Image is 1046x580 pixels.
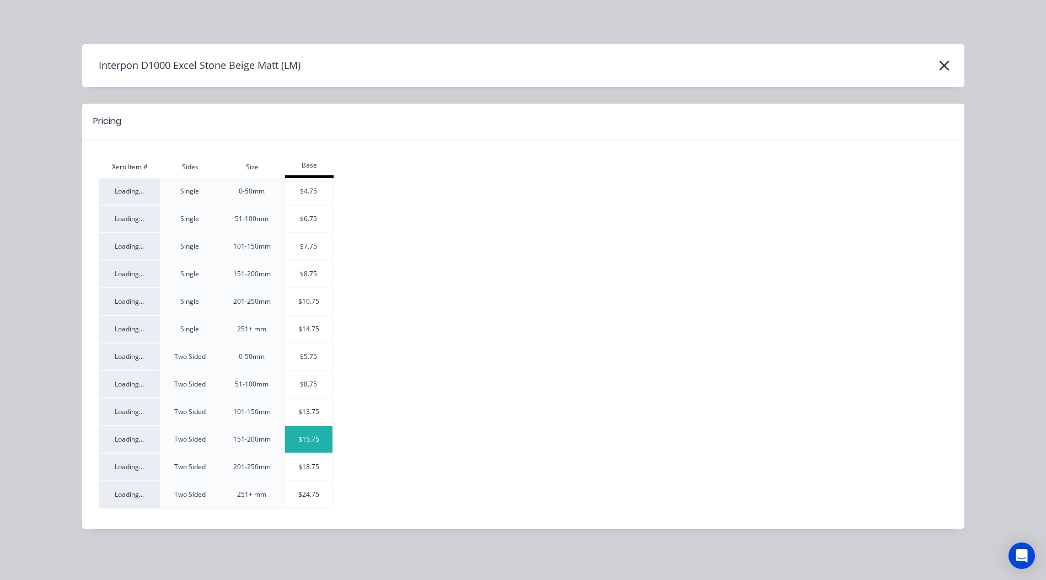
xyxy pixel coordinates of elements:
[115,352,144,361] span: Loading...
[220,324,284,334] div: 251+ mm
[161,269,219,279] div: Single
[220,162,285,172] div: Size
[285,214,332,224] div: $6.75
[285,269,332,279] div: $8.75
[161,434,219,444] div: Two Sided
[220,352,284,362] div: 0-50mm
[220,269,284,279] div: 151-200mm
[220,214,284,224] div: 51-100mm
[285,160,334,170] div: Base
[220,379,284,389] div: 51-100mm
[285,241,332,251] div: $7.75
[115,297,144,306] span: Loading...
[285,352,332,362] div: $5.75
[285,407,332,417] div: $13.75
[115,379,144,389] span: Loading...
[115,407,144,416] span: Loading...
[220,462,284,472] div: 201-250mm
[82,55,301,76] h4: Interpon D1000 Excel Stone Beige Matt (LM)
[93,115,121,128] div: Pricing
[161,407,219,417] div: Two Sided
[115,434,144,444] span: Loading...
[220,407,284,417] div: 101-150mm
[115,490,144,499] span: Loading...
[115,462,144,471] span: Loading...
[285,324,332,334] div: $14.75
[99,162,161,172] div: Xero Item #
[285,379,332,389] div: $8.75
[1009,543,1035,569] div: Open Intercom Messenger
[161,352,219,362] div: Two Sided
[161,214,219,224] div: Single
[161,462,219,472] div: Two Sided
[161,297,219,307] div: Single
[115,241,144,251] span: Loading...
[285,186,332,196] div: $4.75
[285,434,332,444] div: $15.75
[220,434,284,444] div: 151-200mm
[161,162,220,172] div: Sides
[220,490,284,500] div: 251+ mm
[161,379,219,389] div: Two Sided
[285,297,332,307] div: $10.75
[161,324,219,334] div: Single
[220,241,284,251] div: 101-150mm
[115,269,144,278] span: Loading...
[161,490,219,500] div: Two Sided
[161,186,219,196] div: Single
[285,462,332,472] div: $18.75
[115,324,144,334] span: Loading...
[115,186,144,196] span: Loading...
[285,490,332,500] div: $24.75
[115,214,144,223] span: Loading...
[161,241,219,251] div: Single
[220,297,284,307] div: 201-250mm
[220,186,284,196] div: 0-50mm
